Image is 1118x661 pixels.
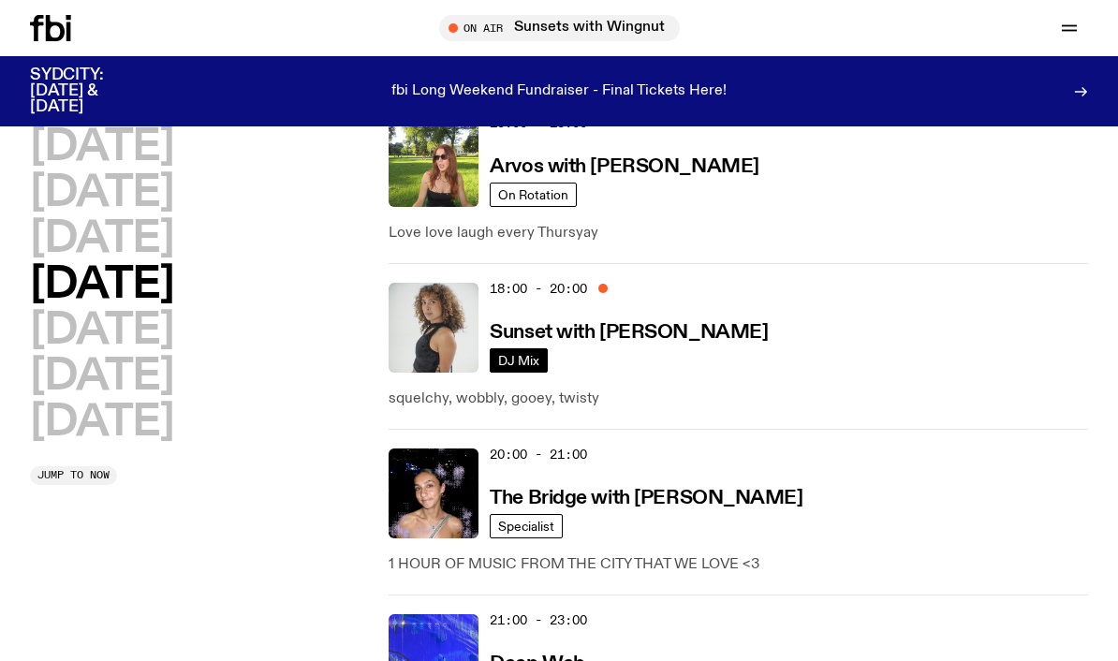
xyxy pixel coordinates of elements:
[439,15,680,41] button: On AirSunsets with Wingnut
[490,280,587,298] span: 18:00 - 20:00
[498,519,554,533] span: Specialist
[389,117,478,207] img: Lizzie Bowles is sitting in a bright green field of grass, with dark sunglasses and a black top. ...
[30,218,173,260] button: [DATE]
[30,402,173,444] button: [DATE]
[389,283,478,373] img: Tangela looks past her left shoulder into the camera with an inquisitive look. She is wearing a s...
[490,157,758,177] h3: Arvos with [PERSON_NAME]
[30,466,117,485] button: Jump to now
[490,154,758,177] a: Arvos with [PERSON_NAME]
[498,187,568,201] span: On Rotation
[490,489,802,508] h3: The Bridge with [PERSON_NAME]
[490,348,548,373] a: DJ Mix
[498,353,539,367] span: DJ Mix
[490,323,768,343] h3: Sunset with [PERSON_NAME]
[389,388,1088,410] p: squelchy, wobbly, gooey, twisty
[391,83,727,100] p: fbi Long Weekend Fundraiser - Final Tickets Here!
[490,485,802,508] a: The Bridge with [PERSON_NAME]
[389,222,1088,244] p: Love love laugh every Thursyay
[490,611,587,629] span: 21:00 - 23:00
[490,183,577,207] a: On Rotation
[490,319,768,343] a: Sunset with [PERSON_NAME]
[30,172,173,214] button: [DATE]
[30,126,173,169] button: [DATE]
[30,67,150,115] h3: SYDCITY: [DATE] & [DATE]
[490,446,587,463] span: 20:00 - 21:00
[30,264,173,306] button: [DATE]
[389,553,1088,576] p: 1 HOUR OF MUSIC FROM THE CITY THAT WE LOVE <3
[37,470,110,480] span: Jump to now
[30,310,173,352] button: [DATE]
[490,514,563,538] a: Specialist
[30,356,173,398] button: [DATE]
